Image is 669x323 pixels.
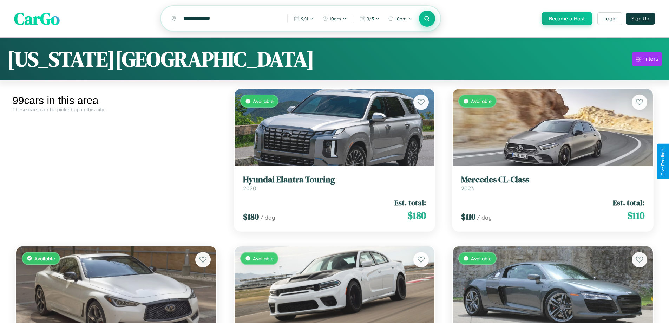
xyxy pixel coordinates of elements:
a: Mercedes CL-Class2023 [461,174,644,191]
span: Available [471,97,492,103]
span: $ 180 [407,208,426,222]
span: Available [34,255,55,261]
span: Available [253,255,274,261]
div: Give Feedback [661,147,665,176]
button: 10am [319,13,350,24]
span: 2020 [243,184,256,191]
span: $ 110 [627,208,644,222]
button: 10am [385,13,416,24]
span: 10am [329,16,341,21]
div: Filters [642,56,658,63]
button: 9/5 [356,13,383,24]
span: $ 110 [461,210,475,222]
h1: [US_STATE][GEOGRAPHIC_DATA] [7,45,314,73]
span: Available [253,97,274,103]
h3: Mercedes CL-Class [461,174,644,184]
button: 9/4 [290,13,317,24]
a: Hyundai Elantra Touring2020 [243,174,426,191]
button: Become a Host [542,12,592,25]
span: Est. total: [613,197,644,207]
span: / day [260,213,275,220]
button: Login [597,12,622,25]
span: Est. total: [394,197,426,207]
span: 10am [395,16,407,21]
div: These cars can be picked up in this city. [12,106,220,112]
span: 9 / 4 [301,16,308,21]
button: Filters [632,52,662,66]
span: $ 180 [243,210,259,222]
span: Available [471,255,492,261]
div: 99 cars in this area [12,95,220,106]
span: CarGo [14,7,60,30]
span: 2023 [461,184,474,191]
h3: Hyundai Elantra Touring [243,174,426,184]
button: Sign Up [626,13,655,25]
span: / day [477,213,492,220]
span: 9 / 5 [367,16,374,21]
